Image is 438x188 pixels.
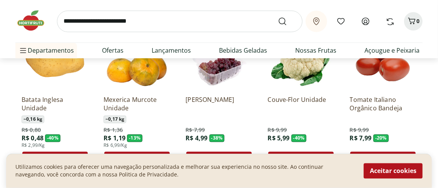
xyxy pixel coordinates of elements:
[18,42,28,60] button: Menu
[15,163,354,179] p: Utilizamos cookies para oferecer uma navegação personalizada e melhorar sua experiencia no nosso ...
[15,9,54,32] img: Hortifruti
[186,126,205,134] span: R$ 7,99
[364,163,423,179] button: Aceitar cookies
[291,135,307,142] span: - 40 %
[104,143,127,149] span: R$ 6,99/Kg
[22,143,45,149] span: R$ 2,99/Kg
[268,126,287,134] span: R$ 9,99
[18,42,74,60] span: Departamentos
[373,135,389,142] span: - 20 %
[102,46,124,55] a: Ofertas
[127,135,142,142] span: - 13 %
[268,134,290,143] span: R$ 5,99
[350,134,372,143] span: R$ 7,99
[278,17,296,26] button: Submit Search
[104,134,125,143] span: R$ 1,19
[22,152,88,167] button: Adicionar
[104,126,123,134] span: R$ 1,36
[104,96,170,113] a: Mexerica Murcote Unidade
[219,46,267,55] a: Bebidas Geladas
[404,12,423,31] button: Carrinho
[104,116,126,123] span: ~ 0,17 kg
[45,135,60,142] span: - 40 %
[22,134,43,143] span: R$ 0,48
[22,126,41,134] span: R$ 0,80
[186,134,207,143] span: R$ 4,99
[350,126,369,134] span: R$ 9,99
[152,46,191,55] a: Lançamentos
[186,152,252,167] button: Adicionar
[350,96,416,113] a: Tomate Italiano Orgânico Bandeja
[22,96,88,113] a: Batata Inglesa Unidade
[364,46,420,55] a: Açougue e Peixaria
[57,11,303,32] input: search
[416,18,420,25] span: 0
[186,96,252,113] a: [PERSON_NAME]
[268,96,334,113] a: Couve-Flor Unidade
[22,116,44,123] span: ~ 0,16 kg
[295,46,336,55] a: Nossas Frutas
[209,135,225,142] span: - 38 %
[104,152,170,167] button: Adicionar
[268,152,334,167] button: Adicionar
[350,152,416,167] button: Adicionar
